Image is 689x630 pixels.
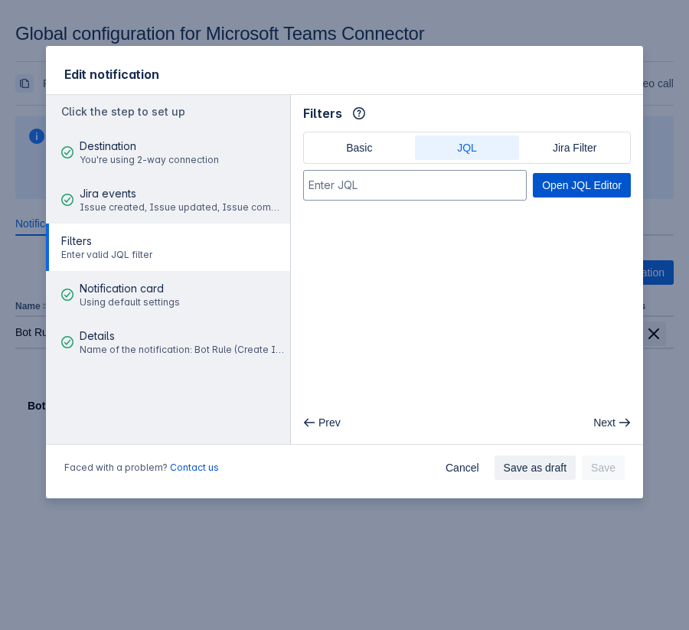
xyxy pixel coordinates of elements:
span: Save as draft [504,455,567,480]
button: Basic [307,135,412,160]
span: Faced with a problem? [64,462,219,474]
span: Jira events [80,186,286,201]
span: Basic [316,135,403,160]
button: Save as draft [495,455,576,480]
span: You're using 2-way connection [80,154,219,166]
span: good [61,146,73,158]
span: Prev [318,410,341,435]
span: Edit notification [64,67,159,82]
span: JQL [424,135,511,160]
span: Enter valid JQL filter [61,249,152,261]
span: Filters [303,104,342,122]
a: Contact us [170,462,219,473]
span: Notification card [80,281,180,296]
span: Using default settings [80,296,180,308]
span: good [61,336,73,348]
span: Cancel [446,455,479,480]
span: Click the step to set up [61,105,185,118]
button: Next [584,410,637,435]
span: Next [593,410,616,435]
button: Jira Filter [522,135,627,160]
span: Open JQL Editor [542,173,622,197]
span: Name of the notification: Bot Rule (Create Issue, Comment Issue) [80,344,286,356]
button: JQL [415,135,520,160]
span: Save [591,455,616,480]
button: Cancel [436,455,488,480]
span: good [61,289,73,301]
span: Jira Filter [531,135,618,160]
span: Issue created, Issue updated, Issue commented [80,201,286,214]
input: Enter JQL [304,171,526,199]
button: Save [582,455,625,480]
span: Destination [80,139,219,154]
button: Prev [297,410,350,435]
span: Filters [61,233,152,249]
button: Open JQL Editor [533,173,631,197]
span: good [61,194,73,206]
span: Details [80,328,286,344]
